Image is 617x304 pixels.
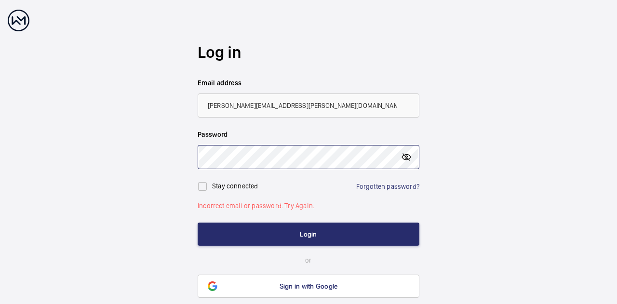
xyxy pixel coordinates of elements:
input: Your email address [198,93,419,118]
span: Sign in with Google [280,282,338,290]
button: Login [198,223,419,246]
label: Email address [198,78,419,88]
label: Stay connected [212,182,258,190]
label: Password [198,130,419,139]
h2: Log in [198,41,419,64]
p: Incorrect email or password. Try Again. [198,201,419,211]
p: or [198,255,419,265]
a: Forgotten password? [356,183,419,190]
